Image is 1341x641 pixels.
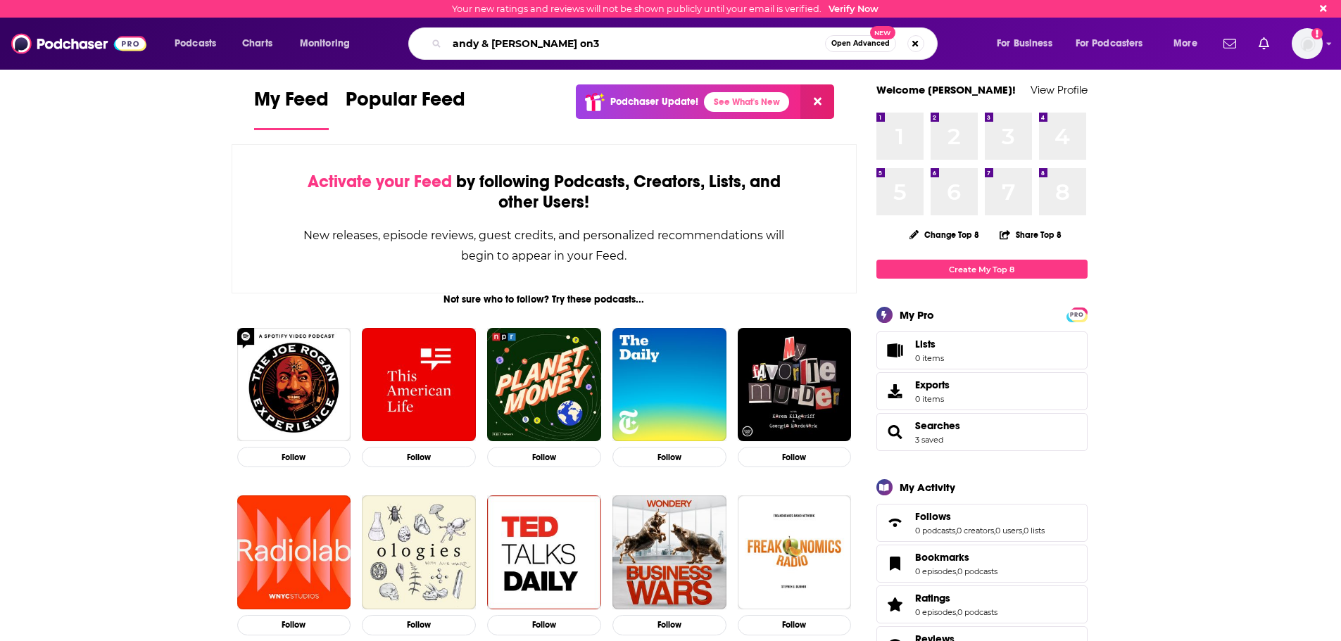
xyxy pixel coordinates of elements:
[915,419,960,432] a: Searches
[237,447,351,467] button: Follow
[881,341,909,360] span: Lists
[612,495,726,609] a: Business Wars
[915,379,950,391] span: Exports
[290,32,368,55] button: open menu
[254,87,329,130] a: My Feed
[825,35,896,52] button: Open AdvancedNew
[915,592,950,604] span: Ratings
[881,554,909,573] a: Bookmarks
[738,495,852,609] img: Freakonomics Radio
[300,34,350,53] span: Monitoring
[165,32,234,55] button: open menu
[175,34,216,53] span: Podcasts
[915,592,997,604] a: Ratings
[915,338,944,350] span: Lists
[881,381,909,401] span: Exports
[1292,28,1323,59] button: Show profile menu
[876,372,1088,410] a: Exports
[901,226,988,243] button: Change Top 8
[1164,32,1215,55] button: open menu
[915,566,956,576] a: 0 episodes
[876,545,1088,583] span: Bookmarks
[915,435,943,445] a: 3 saved
[1066,32,1164,55] button: open menu
[900,308,934,322] div: My Pro
[487,328,601,442] a: Planet Money
[303,225,786,266] div: New releases, episode reviews, guest credits, and personalized recommendations will begin to appe...
[915,353,944,363] span: 0 items
[915,551,969,564] span: Bookmarks
[876,331,1088,369] a: Lists
[1311,28,1323,39] svg: Email not verified
[612,615,726,635] button: Follow
[1076,34,1143,53] span: For Podcasters
[308,171,452,192] span: Activate your Feed
[915,607,956,617] a: 0 episodes
[452,4,879,14] div: Your new ratings and reviews will not be shown publicly until your email is verified.
[957,607,997,617] a: 0 podcasts
[346,87,465,120] span: Popular Feed
[957,526,994,535] a: 0 creators
[994,526,995,535] span: ,
[915,394,950,404] span: 0 items
[900,481,955,494] div: My Activity
[362,328,476,442] img: This American Life
[876,504,1088,542] span: Follows
[870,26,895,39] span: New
[362,495,476,609] img: Ologies with Alie Ward
[955,526,957,535] span: ,
[738,615,852,635] button: Follow
[1292,28,1323,59] img: User Profile
[876,413,1088,451] span: Searches
[915,551,997,564] a: Bookmarks
[831,40,890,47] span: Open Advanced
[232,293,857,305] div: Not sure who to follow? Try these podcasts...
[237,495,351,609] img: Radiolab
[829,4,879,14] a: Verify Now
[237,328,351,442] img: The Joe Rogan Experience
[915,510,951,523] span: Follows
[915,338,936,350] span: Lists
[237,615,351,635] button: Follow
[915,526,955,535] a: 0 podcasts
[11,30,146,57] img: Podchaser - Follow, Share and Rate Podcasts
[876,83,1016,96] a: Welcome [PERSON_NAME]!
[362,615,476,635] button: Follow
[487,447,601,467] button: Follow
[738,328,852,442] img: My Favorite Murder with Karen Kilgariff and Georgia Hardstark
[738,447,852,467] button: Follow
[987,32,1070,55] button: open menu
[487,495,601,609] a: TED Talks Daily
[612,328,726,442] img: The Daily
[997,34,1052,53] span: For Business
[876,260,1088,279] a: Create My Top 8
[957,566,997,576] a: 0 podcasts
[1253,32,1275,56] a: Show notifications dropdown
[1069,309,1085,319] a: PRO
[487,615,601,635] button: Follow
[704,92,789,112] a: See What's New
[999,221,1062,248] button: Share Top 8
[447,32,825,55] input: Search podcasts, credits, & more...
[233,32,281,55] a: Charts
[915,510,1045,523] a: Follows
[610,96,698,108] p: Podchaser Update!
[1069,310,1085,320] span: PRO
[242,34,272,53] span: Charts
[254,87,329,120] span: My Feed
[612,447,726,467] button: Follow
[881,595,909,614] a: Ratings
[881,513,909,533] a: Follows
[422,27,951,60] div: Search podcasts, credits, & more...
[881,422,909,442] a: Searches
[956,566,957,576] span: ,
